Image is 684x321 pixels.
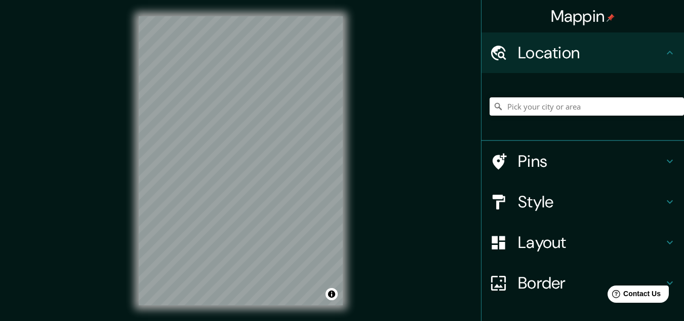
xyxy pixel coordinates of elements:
[594,281,673,310] iframe: Help widget launcher
[518,232,664,253] h4: Layout
[481,263,684,303] div: Border
[481,32,684,73] div: Location
[490,97,684,116] input: Pick your city or area
[518,43,664,63] h4: Location
[139,16,343,305] canvas: Map
[518,273,664,293] h4: Border
[551,6,615,26] h4: Mappin
[326,288,338,300] button: Toggle attribution
[518,192,664,212] h4: Style
[607,14,615,22] img: pin-icon.png
[481,182,684,222] div: Style
[481,222,684,263] div: Layout
[518,151,664,171] h4: Pins
[481,141,684,182] div: Pins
